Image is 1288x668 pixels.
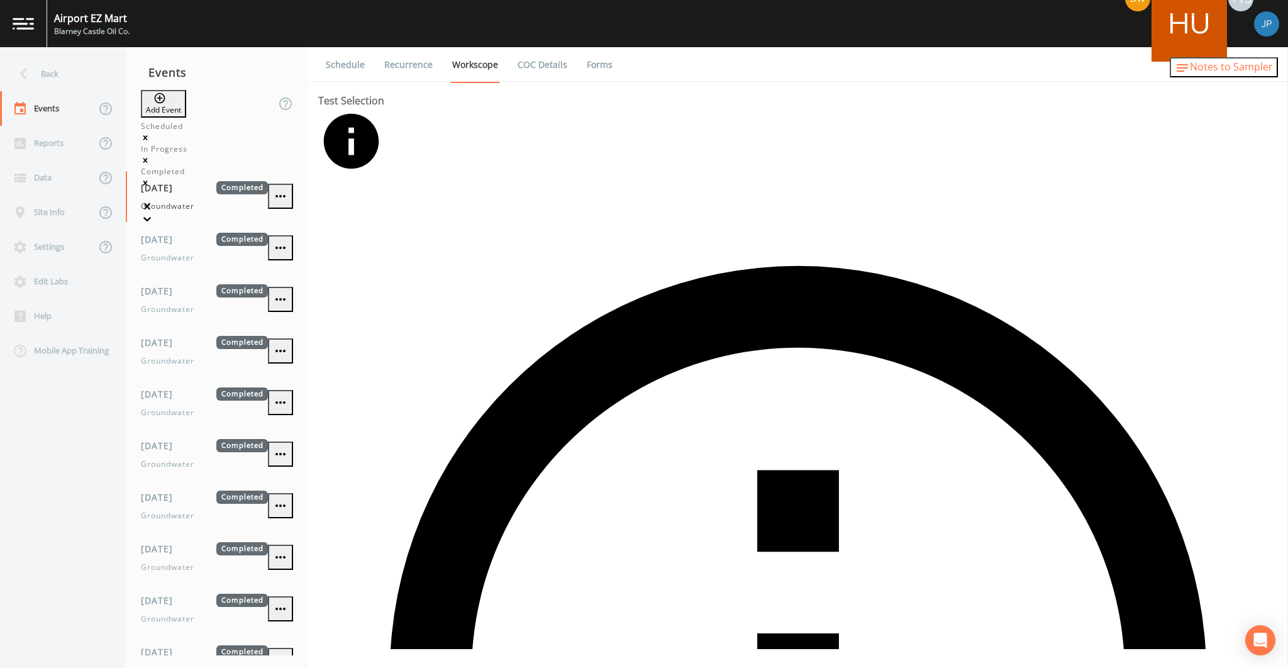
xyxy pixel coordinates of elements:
[141,155,293,166] div: Remove In Progress
[141,201,194,212] span: Groundwater
[13,18,34,30] img: logo
[1245,625,1275,655] div: Open Intercom Messenger
[141,143,293,155] div: In Progress
[54,26,130,37] div: Blarney Castle Oil Co.
[141,459,194,470] span: Groundwater
[216,336,268,349] span: Completed
[141,387,182,401] span: [DATE]
[1254,11,1279,36] img: 41241ef155101aa6d92a04480b0d0000
[216,181,268,194] span: Completed
[141,304,194,315] span: Groundwater
[216,439,268,452] span: Completed
[216,233,268,246] span: Completed
[126,532,308,584] a: [DATE]CompletedGroundwater
[126,429,308,481] a: [DATE]CompletedGroundwater
[318,93,384,174] div: Test Selection
[141,645,182,659] span: [DATE]
[585,47,614,82] a: Forms
[141,510,194,521] span: Groundwater
[1170,57,1278,77] button: Notes to Sampler
[141,90,186,118] button: Add Event
[126,274,308,326] a: [DATE]CompletedGroundwater
[126,326,308,377] a: [DATE]CompletedGroundwater
[126,377,308,429] a: [DATE]CompletedGroundwater
[141,336,182,349] span: [DATE]
[1190,60,1273,74] span: Notes to Sampler
[126,171,308,223] a: [DATE]CompletedGroundwater
[216,645,268,659] span: Completed
[141,542,182,555] span: [DATE]
[141,355,194,367] span: Groundwater
[141,166,293,177] div: Completed
[141,491,182,504] span: [DATE]
[141,439,182,452] span: [DATE]
[450,47,500,83] a: Workscope
[216,387,268,401] span: Completed
[126,223,308,274] a: [DATE]CompletedGroundwater
[216,284,268,298] span: Completed
[141,594,182,607] span: [DATE]
[141,252,194,264] span: Groundwater
[126,584,308,635] a: [DATE]CompletedGroundwater
[126,481,308,532] a: [DATE]CompletedGroundwater
[318,108,384,174] svg: In this section you'll be able to select the analytical test to run, based on the media type, and...
[216,594,268,607] span: Completed
[54,11,130,26] div: Airport EZ Mart
[141,121,293,132] div: Scheduled
[216,542,268,555] span: Completed
[216,491,268,504] span: Completed
[382,47,435,82] a: Recurrence
[141,407,194,418] span: Groundwater
[141,181,182,194] span: [DATE]
[141,233,182,246] span: [DATE]
[141,284,182,298] span: [DATE]
[126,57,308,88] div: Events
[324,47,367,82] a: Schedule
[516,47,569,82] a: COC Details
[141,613,194,625] span: Groundwater
[141,562,194,573] span: Groundwater
[141,132,293,143] div: Remove Scheduled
